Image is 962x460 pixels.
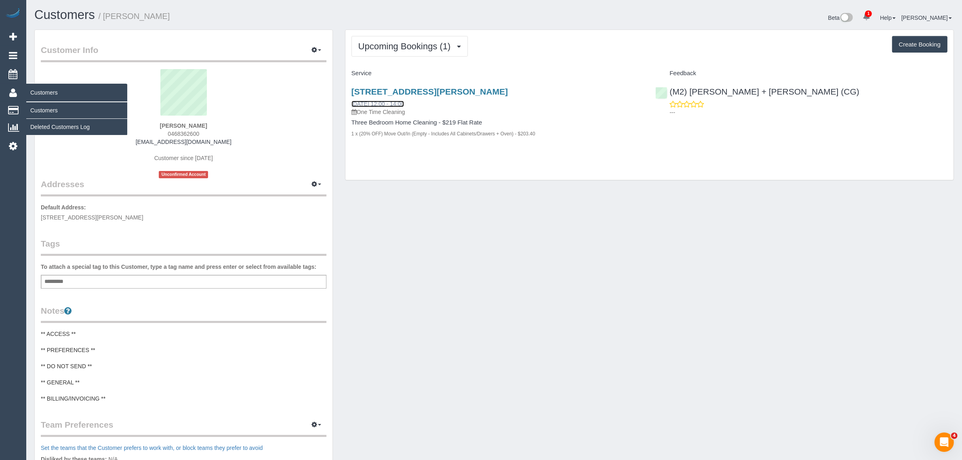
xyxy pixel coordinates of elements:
[352,108,644,116] p: One Time Cleaning
[34,8,95,22] a: Customers
[41,445,263,451] a: Set the teams that the Customer prefers to work with, or block teams they prefer to avoid
[655,87,859,96] a: (M2) [PERSON_NAME] + [PERSON_NAME] (CG)
[352,131,535,137] small: 1 x (20% OFF) Move Out/In (Empty - Includes All Cabinets/Drawers + Oven) - $203.40
[41,203,86,211] label: Default Address:
[41,263,316,271] label: To attach a special tag to this Customer, type a tag name and press enter or select from availabl...
[951,433,958,439] span: 4
[358,41,455,51] span: Upcoming Bookings (1)
[892,36,947,53] button: Create Booking
[160,122,207,129] strong: [PERSON_NAME]
[352,70,644,77] h4: Service
[352,119,644,126] h4: Three Bedroom Home Cleaning - $219 Flat Rate
[655,70,947,77] h4: Feedback
[41,419,326,437] legend: Team Preferences
[99,12,170,21] small: / [PERSON_NAME]
[880,15,896,21] a: Help
[352,36,468,57] button: Upcoming Bookings (1)
[26,102,127,118] a: Customers
[865,11,872,17] span: 1
[154,155,213,161] span: Customer since [DATE]
[5,8,21,19] img: Automaid Logo
[669,108,947,116] p: ---
[41,214,143,221] span: [STREET_ADDRESS][PERSON_NAME]
[26,83,127,102] span: Customers
[828,15,853,21] a: Beta
[859,8,874,26] a: 1
[935,433,954,452] iframe: Intercom live chat
[352,101,404,107] a: [DATE] 12:00 - 14:00
[352,87,508,96] a: [STREET_ADDRESS][PERSON_NAME]
[41,44,326,62] legend: Customer Info
[168,131,199,137] span: 0468362600
[41,305,326,323] legend: Notes
[840,13,853,23] img: New interface
[136,139,232,145] a: [EMAIL_ADDRESS][DOMAIN_NAME]
[26,119,127,135] a: Deleted Customers Log
[901,15,952,21] a: [PERSON_NAME]
[159,171,208,178] span: Unconfirmed Account
[26,102,127,135] ul: Customers
[41,238,326,256] legend: Tags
